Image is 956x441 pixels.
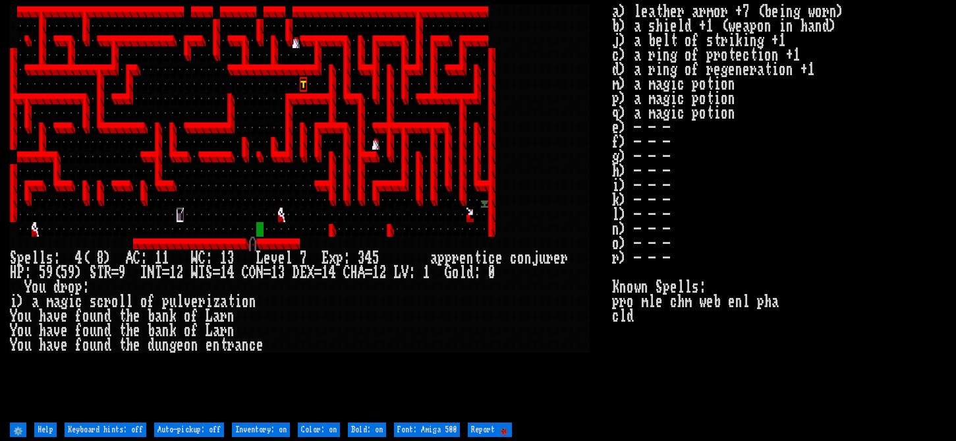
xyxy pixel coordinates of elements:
[198,295,206,309] div: r
[53,338,61,353] div: v
[232,423,290,437] input: Inventory: on
[140,295,148,309] div: o
[39,280,46,295] div: u
[39,266,46,280] div: 5
[206,251,213,266] div: :
[155,309,162,324] div: a
[612,5,947,419] stats: a) leather armor +7 (being worn) b) a shield +1 (weapon in hand) j) a belt of striking +1 c) a ri...
[104,266,111,280] div: R
[177,295,184,309] div: l
[351,266,358,280] div: H
[213,295,220,309] div: z
[213,338,220,353] div: n
[148,324,155,338] div: b
[553,251,561,266] div: e
[561,251,568,266] div: r
[372,266,380,280] div: 1
[133,338,140,353] div: e
[220,324,227,338] div: r
[82,309,90,324] div: o
[75,295,82,309] div: c
[46,251,53,266] div: s
[445,251,452,266] div: p
[329,266,336,280] div: 4
[111,266,119,280] div: =
[61,295,68,309] div: g
[24,280,32,295] div: Y
[75,280,82,295] div: p
[111,295,119,309] div: o
[53,251,61,266] div: :
[206,295,213,309] div: i
[358,266,365,280] div: A
[17,309,24,324] div: o
[10,295,17,309] div: i
[329,251,336,266] div: x
[394,266,401,280] div: L
[104,309,111,324] div: d
[148,266,155,280] div: N
[256,251,264,266] div: L
[401,266,408,280] div: V
[348,423,386,437] input: Bold: on
[90,338,97,353] div: u
[126,295,133,309] div: l
[198,251,206,266] div: C
[394,423,460,437] input: Font: Amiga 500
[162,309,169,324] div: n
[249,295,256,309] div: n
[162,266,169,280] div: =
[75,309,82,324] div: f
[184,338,191,353] div: o
[61,309,68,324] div: e
[235,338,242,353] div: a
[271,266,278,280] div: 1
[82,324,90,338] div: o
[104,295,111,309] div: r
[53,309,61,324] div: v
[119,295,126,309] div: l
[227,295,235,309] div: t
[32,295,39,309] div: a
[119,309,126,324] div: t
[452,251,459,266] div: r
[184,295,191,309] div: v
[481,251,488,266] div: i
[17,338,24,353] div: o
[169,338,177,353] div: g
[119,266,126,280] div: 9
[39,338,46,353] div: h
[358,251,365,266] div: 3
[75,266,82,280] div: )
[68,266,75,280] div: 9
[452,266,459,280] div: o
[437,251,445,266] div: p
[408,266,416,280] div: :
[34,423,57,437] input: Help
[264,251,271,266] div: e
[155,251,162,266] div: 1
[46,295,53,309] div: m
[162,251,169,266] div: 1
[24,324,32,338] div: u
[206,338,213,353] div: e
[65,423,146,437] input: Keyboard hints: off
[278,251,285,266] div: e
[300,251,307,266] div: 7
[39,309,46,324] div: h
[206,309,213,324] div: L
[495,251,503,266] div: e
[24,338,32,353] div: u
[532,251,539,266] div: j
[227,338,235,353] div: r
[307,266,314,280] div: X
[82,338,90,353] div: o
[298,423,340,437] input: Color: on
[256,266,264,280] div: N
[10,251,17,266] div: S
[372,251,380,266] div: 5
[510,251,517,266] div: c
[459,251,466,266] div: e
[140,251,148,266] div: :
[154,423,224,437] input: Auto-pickup: off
